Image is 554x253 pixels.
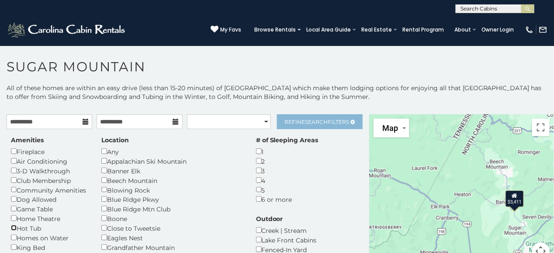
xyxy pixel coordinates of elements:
[101,233,243,242] div: Eagles Nest
[477,24,519,36] a: Owner Login
[11,233,88,242] div: Homes on Water
[398,24,448,36] a: Rental Program
[525,25,534,34] img: phone-regular-white.png
[256,185,319,195] div: 5
[11,176,88,185] div: Club Membership
[11,185,88,195] div: Community Amenities
[101,185,243,195] div: Blowing Rock
[101,156,243,166] div: Appalachian Ski Mountain
[256,225,329,235] div: Creek | Stream
[539,25,547,34] img: mail-regular-white.png
[256,235,329,245] div: Lake Front Cabins
[277,114,363,129] a: RefineSearchFilters
[101,214,243,223] div: Boone
[250,24,300,36] a: Browse Rentals
[11,194,88,204] div: Dog Allowed
[101,176,243,185] div: Beech Mountain
[382,123,398,133] span: Map
[285,119,350,125] span: Refine Filters
[211,25,241,34] a: My Favs
[11,136,44,144] label: Amenities
[256,156,319,166] div: 2
[11,242,88,252] div: King Bed
[256,176,319,185] div: 4
[532,119,550,136] button: Toggle fullscreen view
[505,190,523,207] div: $3,411
[256,166,319,176] div: 3
[101,242,243,252] div: Grandfather Mountain
[11,156,88,166] div: Air Conditioning
[11,214,88,223] div: Home Theatre
[101,166,243,176] div: Banner Elk
[256,194,319,204] div: 6 or more
[11,166,88,176] div: 3-D Walkthrough
[256,147,319,156] div: 1
[11,147,88,156] div: Fireplace
[357,24,396,36] a: Real Estate
[11,223,88,233] div: Hot Tub
[101,147,243,156] div: Any
[101,204,243,214] div: Blue Ridge Mtn Club
[256,136,319,144] label: # of Sleeping Areas
[302,24,355,36] a: Local Area Guide
[11,204,88,214] div: Game Table
[220,26,241,34] span: My Favs
[101,194,243,204] div: Blue Ridge Pkwy
[101,223,243,233] div: Close to Tweetsie
[101,136,129,144] label: Location
[305,119,328,125] span: Search
[256,214,283,223] label: Outdoor
[450,24,475,36] a: About
[7,21,128,39] img: White-1-2.png
[374,119,409,137] button: Change map style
